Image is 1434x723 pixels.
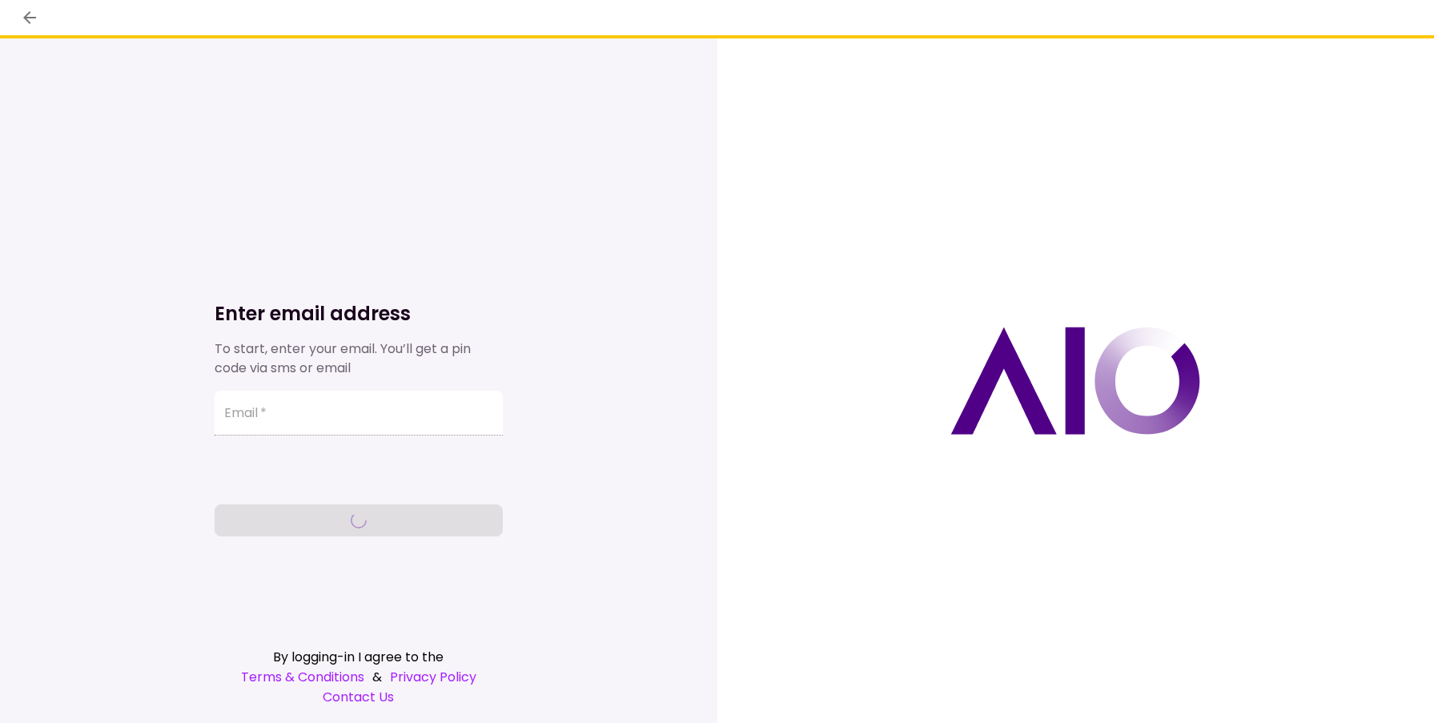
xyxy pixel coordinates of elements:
a: Privacy Policy [390,667,476,687]
img: AIO logo [950,327,1200,435]
button: back [16,4,43,31]
h1: Enter email address [215,301,503,327]
div: By logging-in I agree to the [215,647,503,667]
a: Contact Us [215,687,503,707]
div: To start, enter your email. You’ll get a pin code via sms or email [215,339,503,378]
a: Terms & Conditions [241,667,364,687]
div: & [215,667,503,687]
